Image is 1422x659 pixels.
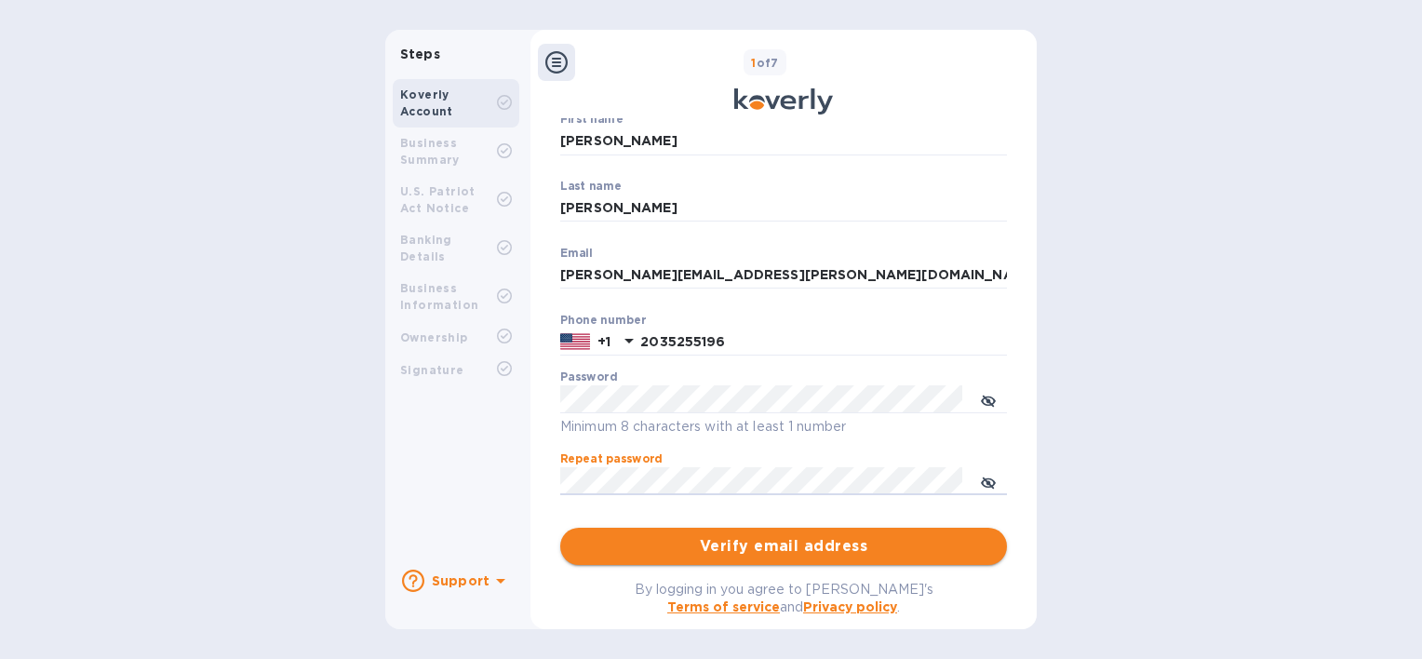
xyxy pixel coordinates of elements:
input: Email [560,262,1007,289]
input: Enter your last name [560,195,1007,222]
label: Last name [560,181,622,192]
input: Enter your first name [560,128,1007,155]
b: Koverly Account [400,87,453,118]
b: Signature [400,363,464,377]
span: By logging in you agree to [PERSON_NAME]'s and . [635,582,933,614]
p: Minimum 8 characters with at least 1 number [560,416,1007,437]
p: +1 [597,332,610,351]
a: Terms of service [667,599,780,614]
button: toggle password visibility [970,381,1007,418]
b: Business Summary [400,136,460,167]
a: Privacy policy [803,599,897,614]
label: First name [560,114,623,126]
span: 1 [751,56,756,70]
label: Password [560,372,617,383]
label: Email [560,248,593,259]
img: US [560,331,590,352]
b: Banking Details [400,233,452,263]
label: Phone number [560,315,646,326]
b: Ownership [400,330,468,344]
b: Support [432,573,490,588]
b: Steps [400,47,440,61]
span: Verify email address [575,535,992,558]
button: Verify email address [560,528,1007,565]
button: toggle password visibility [970,463,1007,500]
b: Business Information [400,281,478,312]
b: of 7 [751,56,779,70]
label: Repeat password [560,454,663,465]
b: U.S. Patriot Act Notice [400,184,476,215]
